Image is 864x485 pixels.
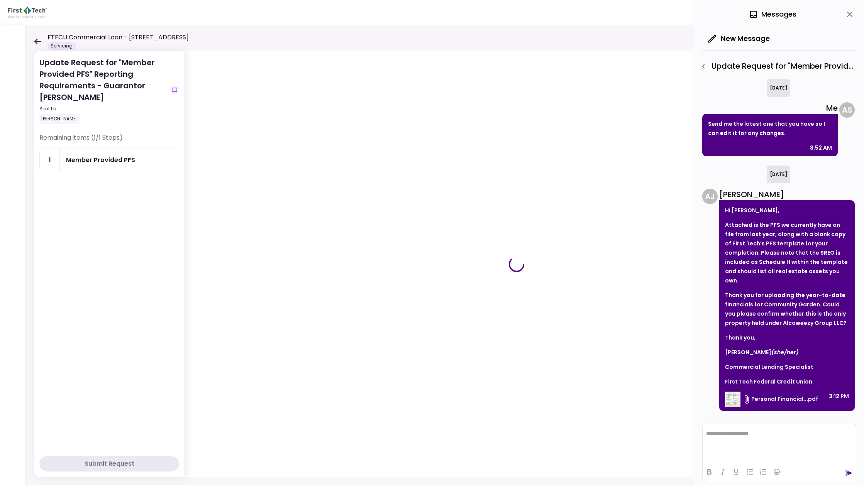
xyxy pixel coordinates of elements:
[771,348,799,356] span: (she/her)
[845,469,853,477] button: send
[725,206,779,214] span: Hi [PERSON_NAME],
[702,189,718,204] div: A J
[702,102,838,114] div: Me
[39,149,179,171] a: 1Member Provided PFS
[708,119,832,138] p: Send me the latest one that you have so I can edit it for any changes.
[39,133,179,149] div: Remaining items (1/1 Steps)
[8,7,47,18] img: Partner icon
[749,8,796,20] div: Messages
[719,189,855,200] div: [PERSON_NAME]
[725,378,812,385] span: First Tech Federal Credit Union
[703,466,716,477] button: Bold
[751,395,818,403] span: Personal Financial Statement_190808.pdf
[39,57,167,124] div: Update Request for "Member Provided PFS" Reporting Requirements - Guarantor [PERSON_NAME]
[725,348,771,356] span: [PERSON_NAME]
[39,105,167,112] div: Sent to:
[725,392,818,407] button: Personal Financial Statement_190808.pdf
[829,392,849,407] div: 3:12 PM
[725,291,847,327] span: Thank you for uploading the year-to-date financials for Community Garden. Could you please confir...
[39,114,80,124] div: [PERSON_NAME]
[730,466,743,477] button: Underline
[697,60,856,73] div: Update Request for "Member Provided PFS" - Member Provided PFS
[47,42,76,50] div: Servicing
[770,466,783,477] button: Emojis
[839,102,855,118] div: A S
[743,466,756,477] button: Bullet list
[66,155,135,165] div: Member Provided PFS
[767,166,790,183] div: [DATE]
[716,466,729,477] button: Italic
[810,143,832,152] div: 8:52 AM
[767,79,790,97] div: [DATE]
[85,459,134,468] div: Submit Request
[725,221,848,284] span: Attached is the PFS we currently have on file from last year, along with a blank copy of First Te...
[703,424,856,463] iframe: Rich Text Area
[39,456,179,471] button: Submit Request
[757,466,770,477] button: Numbered list
[170,86,179,95] button: show-messages
[843,8,856,21] button: close
[47,33,189,42] h1: FTFCU Commercial Loan - [STREET_ADDRESS]
[702,29,776,49] button: New Message
[725,363,813,371] span: Commercial Lending Specialist
[725,334,756,341] span: Thank you,
[725,392,740,407] img: 9aOKQgAAAABklEQVQDAGiO+84oz1XJAAAAAElFTkSuQmCC
[40,149,60,171] div: 1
